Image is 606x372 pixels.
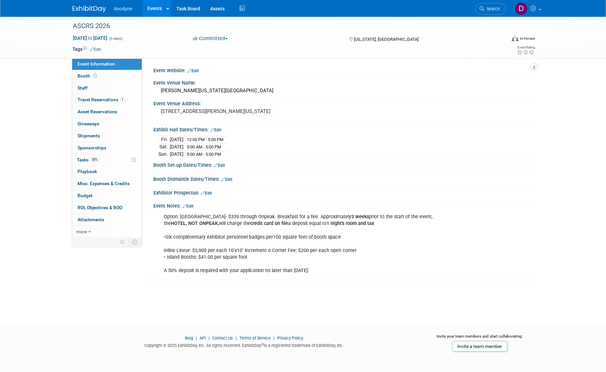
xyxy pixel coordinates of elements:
span: Search [484,6,500,11]
span: Travel Reservations [78,97,125,102]
a: Tasks50% [72,154,142,166]
img: Dawn Jozwiak [515,2,527,15]
div: Booth Dismantle Dates/Times: [153,174,534,183]
span: Staff [78,85,88,91]
div: Copyright © 2025 ExhibitDay, Inc. All rights reserved. ExhibitDay is a registered trademark of Ex... [73,341,416,349]
div: Booth Set-up Dates/Times: [153,160,534,169]
a: ROI, Objectives & ROO [72,202,142,214]
span: Attachments [78,217,104,222]
td: Personalize Event Tab Strip [117,238,128,246]
div: Event Venue Address: [153,99,534,107]
a: Event Information [72,58,142,70]
a: Playbook [72,166,142,177]
a: Blog [185,336,193,341]
button: Committed [191,35,230,42]
span: ROI, Objectives & ROO [78,205,122,210]
td: Toggle Event Tabs [128,238,142,246]
span: Sponsorships [78,145,106,150]
div: In-Person [519,36,535,41]
a: Search [475,3,506,15]
span: | [194,336,199,341]
span: | [272,336,276,341]
span: 9:00 AM - 5:00 PM [187,152,221,157]
a: Misc. Expenses & Credits [72,178,142,190]
a: Edit [201,191,212,196]
div: Event Website: [153,66,534,74]
a: Shipments [72,130,142,142]
a: Travel Reservations1 [72,94,142,106]
img: ExhibitDay [73,6,106,12]
span: 50% [90,157,99,162]
a: Budget [72,190,142,202]
a: Contact Us [212,336,233,341]
a: Sponsorships [72,142,142,154]
a: Privacy Policy [277,336,303,341]
span: Asset Reservations [78,109,117,114]
img: Format-Inperson.png [512,36,518,41]
span: Misc. Expenses & Credits [78,181,130,186]
div: Event Rating [517,46,535,49]
div: Option: [GEOGRAPHIC_DATA]- $339 through Onpeak. Breakfast for a fee. Approximately prior to the s... [159,210,460,277]
span: [US_STATE], [GEOGRAPHIC_DATA] [354,37,418,42]
sup: ® [261,343,264,346]
div: Exhibitor Prospectus: [153,188,534,197]
a: Edit [221,177,232,182]
span: Booth [78,73,98,79]
span: Event Information [78,61,115,67]
span: Shipments [78,133,100,138]
div: Event Notes: [153,201,534,210]
td: Sat. [158,143,170,151]
td: Tags [73,46,101,52]
span: 1 [120,97,125,102]
span: 9:00 AM - 5:00 PM [187,144,221,149]
td: Fri. [158,136,170,143]
a: more [72,226,142,238]
b: HOTEL, NOT ONPEAK, [171,221,219,226]
td: [DATE] [170,150,184,157]
span: Anodyne [114,6,132,11]
div: ASCRS 2026 [71,20,496,32]
b: 1 night's room and tax [327,221,374,226]
a: Giveaways [72,118,142,130]
td: [DATE] [170,143,184,151]
span: | [207,336,211,341]
a: API [200,336,206,341]
pre: [STREET_ADDRESS][PERSON_NAME][US_STATE] [161,108,305,114]
a: Attachments [72,214,142,226]
span: [DATE] [DATE] [73,35,108,41]
span: to [87,35,93,41]
a: Edit [210,128,221,132]
a: Asset Reservations [72,106,142,118]
span: 12:00 PM - 5:00 PM [187,137,223,142]
a: Edit [183,204,194,209]
a: Terms of Service [239,336,271,341]
td: [DATE] [170,136,184,143]
span: more [76,229,87,234]
a: Booth [72,70,142,82]
div: Event Venue Name: [153,78,534,86]
a: Edit [214,163,225,168]
a: Edit [188,69,199,73]
a: Edit [90,47,101,52]
div: Invite your team members and start collaborating: [426,334,534,344]
a: Staff [72,82,142,94]
td: Sun. [158,150,170,157]
span: Budget [78,193,93,198]
span: Giveaways [78,121,99,126]
div: [PERSON_NAME][US_STATE][GEOGRAPHIC_DATA] [158,86,529,96]
b: credit card on file [250,221,288,226]
span: Booth not reserved yet [92,73,98,78]
span: (6 days) [109,36,123,41]
a: Invite a team member [452,341,507,352]
div: Exhibit Hall Dates/Times: [153,125,534,133]
b: 3 weeks [351,214,369,220]
span: Playbook [78,169,97,174]
span: Tasks [77,157,99,162]
span: | [234,336,238,341]
div: Event Format [467,35,535,45]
